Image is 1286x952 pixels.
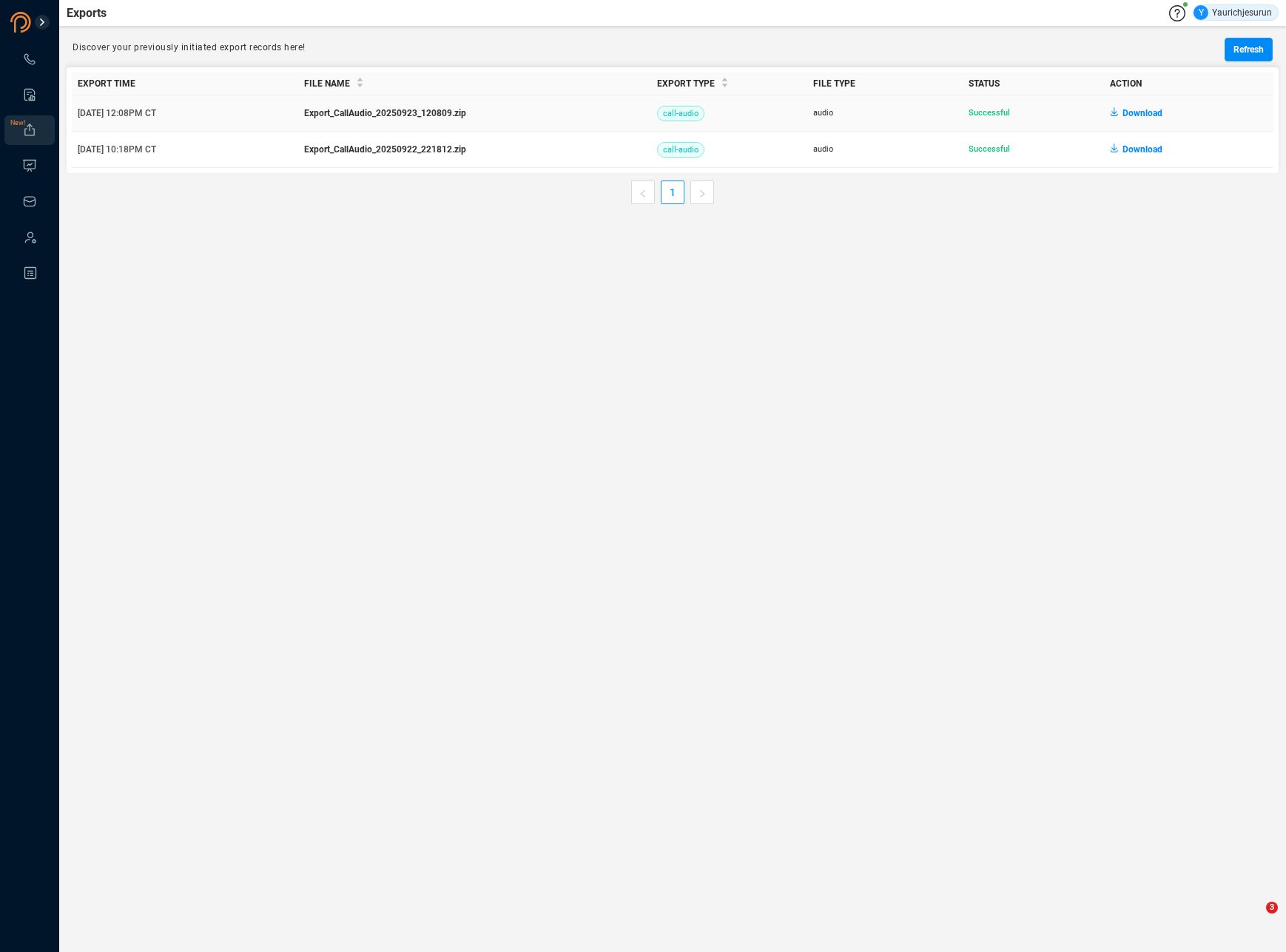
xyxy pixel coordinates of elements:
li: Visuals [4,151,55,180]
span: caret-down [721,81,729,90]
li: Next Page [690,180,714,204]
span: caret-up [356,75,364,84]
a: 1 [661,181,684,203]
li: Previous Page [631,180,655,204]
span: caret-up [721,75,729,84]
button: Refresh [1225,38,1273,61]
button: left [631,180,655,204]
span: Discover your previously initiated export records here! [73,42,306,53]
img: prodigal-logo [10,12,92,33]
button: Download [1111,101,1162,125]
span: Download [1122,138,1162,161]
li: 1 [661,180,684,204]
li: Inbox [4,186,55,216]
span: Successful [969,144,1010,154]
span: Successful [969,108,1010,118]
th: File Type [807,72,963,95]
li: Smart Reports [4,80,55,109]
span: Refresh [1233,38,1264,61]
span: caret-down [356,81,364,90]
button: Download [1111,138,1162,161]
li: Exports [4,115,55,145]
iframe: Intercom live chat [1236,902,1271,937]
span: Export Type [657,78,715,89]
span: [DATE] 10:18PM CT [78,144,156,155]
span: 3 [1266,902,1278,914]
span: Download [1122,101,1162,125]
button: right [690,180,714,204]
span: Y [1199,5,1204,20]
span: File Name [304,78,350,89]
td: audio [807,132,963,168]
a: New! [22,123,37,138]
span: Exports [67,4,107,22]
span: call-audio [657,106,704,121]
span: call-audio [657,142,704,158]
td: audio [807,95,963,132]
th: Action [1104,72,1273,95]
th: Status [963,72,1104,95]
li: Interactions [4,44,55,74]
span: left [639,189,647,198]
td: Export_CallAudio_20250923_120809.zip [298,95,652,132]
span: New! [10,108,25,138]
th: Export Time [72,72,298,95]
span: right [698,189,707,198]
span: [DATE] 12:08PM CT [78,108,156,118]
td: Export_CallAudio_20250922_221812.zip [298,132,652,168]
div: Yaurichjesurun [1194,5,1272,20]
